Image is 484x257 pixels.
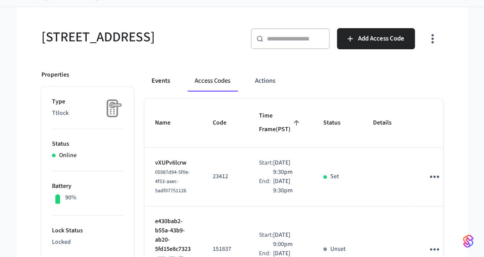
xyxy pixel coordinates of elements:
[259,158,273,177] div: Start:
[273,158,302,177] p: [DATE] 9:30pm
[101,97,123,119] img: Placeholder Lock Image
[358,33,404,44] span: Add Access Code
[59,151,77,160] p: Online
[188,70,237,92] button: Access Codes
[337,28,415,49] button: Add Access Code
[259,109,302,137] span: Time Frame(PST)
[373,116,403,130] span: Details
[41,28,237,46] h5: [STREET_ADDRESS]
[463,234,473,248] img: SeamLogoGradient.69752ec5.svg
[52,226,123,235] p: Lock Status
[273,231,302,249] p: [DATE] 9:00pm
[52,238,123,247] p: Locked
[273,177,302,195] p: [DATE] 9:30pm
[155,116,182,130] span: Name
[213,116,238,130] span: Code
[259,231,273,249] div: Start:
[155,169,190,195] span: 05987d94-5f0e-4f53-aaec-5adf07751126
[41,70,69,80] p: Properties
[144,70,177,92] button: Events
[52,182,123,191] p: Battery
[52,97,123,106] p: Type
[213,245,238,254] p: 151837
[330,172,339,181] p: Set
[52,109,123,118] p: Ttlock
[323,116,352,130] span: Status
[155,217,192,254] p: e430bab2-b55a-43b9-ab20-5fd15e8c7323
[330,245,346,254] p: Unset
[65,193,77,202] p: 90%
[213,172,238,181] p: 23412
[259,177,273,195] div: End:
[248,70,282,92] button: Actions
[144,70,443,92] div: ant example
[52,140,123,149] p: Status
[155,158,192,168] p: vXUPv6lcrw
